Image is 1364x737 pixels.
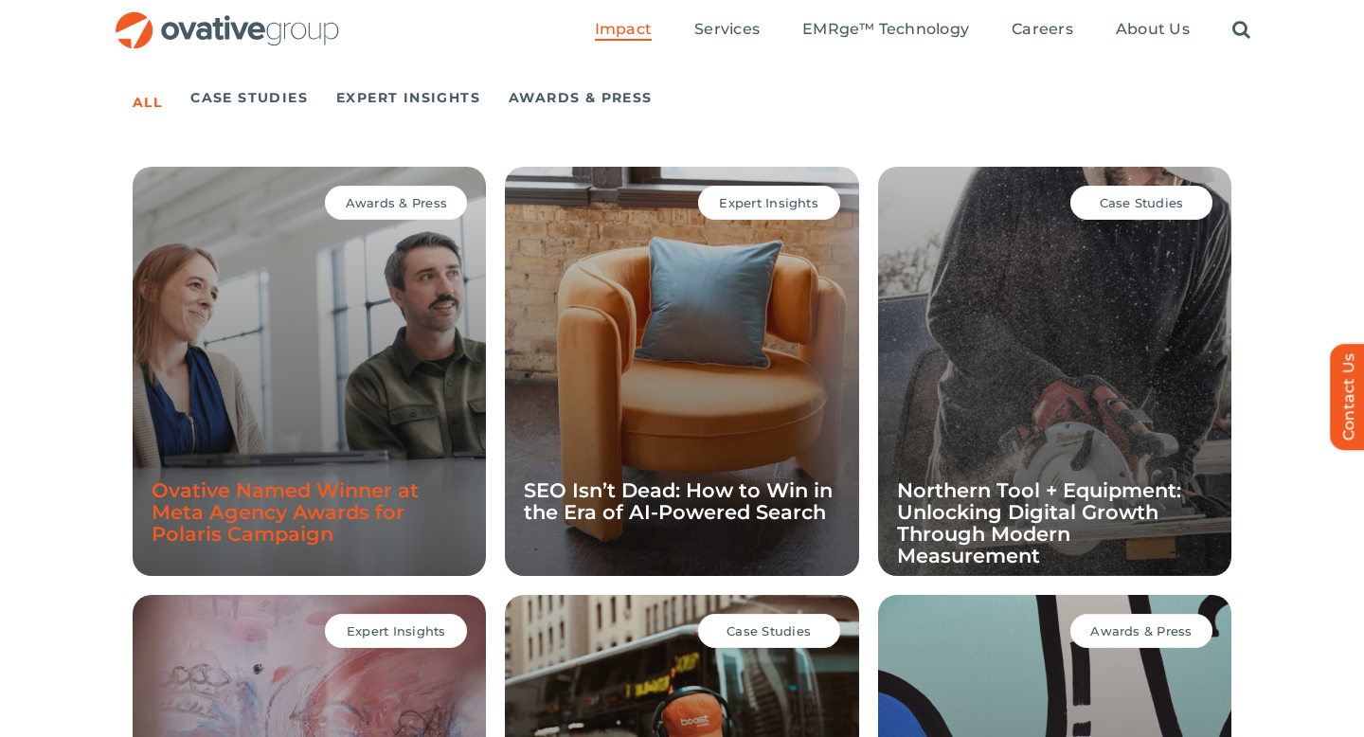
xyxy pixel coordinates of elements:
span: Careers [1012,20,1073,39]
a: Services [694,20,760,41]
a: Expert Insights [336,84,480,111]
a: Northern Tool + Equipment: Unlocking Digital Growth Through Modern Measurement [897,478,1181,567]
a: Search [1232,20,1250,41]
span: EMRge™ Technology [802,20,969,39]
span: About Us [1116,20,1190,39]
span: Services [694,20,760,39]
a: SEO Isn’t Dead: How to Win in the Era of AI-Powered Search [524,478,833,524]
span: Impact [595,20,652,39]
a: EMRge™ Technology [802,20,969,41]
a: Impact [595,20,652,41]
a: About Us [1116,20,1190,41]
ul: Post Filters [133,81,1231,115]
a: All [133,89,162,116]
a: OG_Full_horizontal_RGB [114,9,341,27]
a: Ovative Named Winner at Meta Agency Awards for Polaris Campaign [152,478,419,546]
a: Case Studies [190,84,308,111]
a: Awards & Press [509,84,653,111]
a: Careers [1012,20,1073,41]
